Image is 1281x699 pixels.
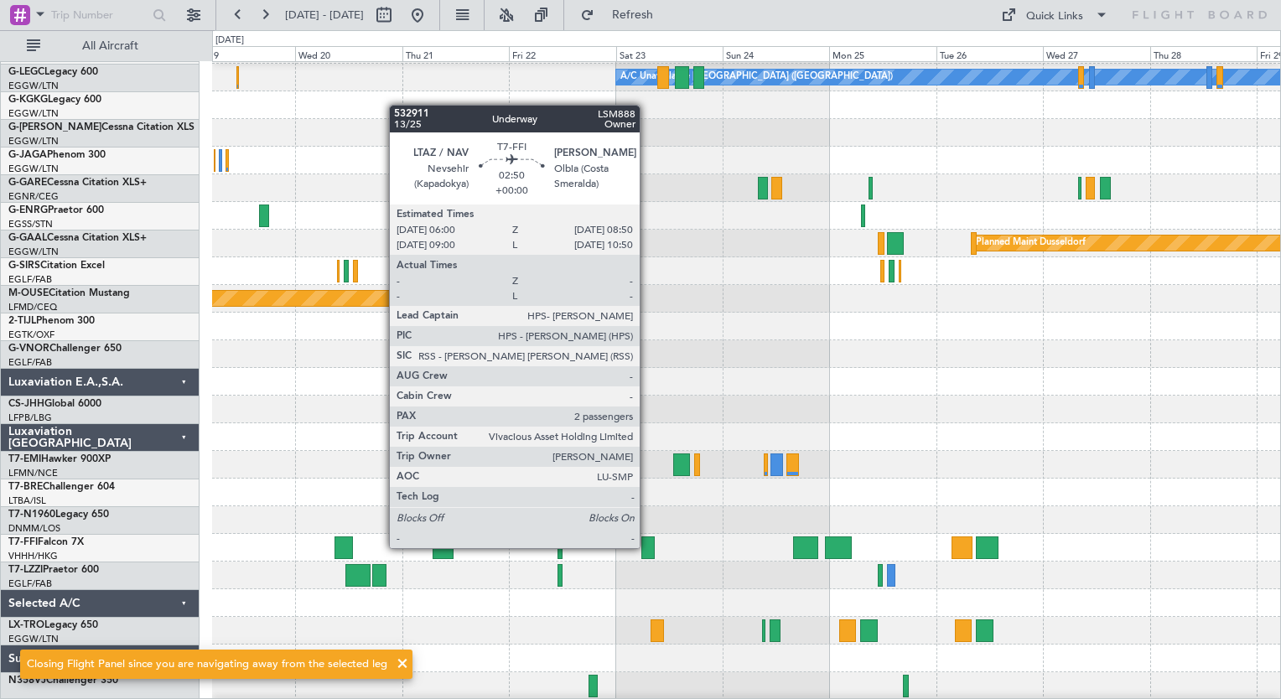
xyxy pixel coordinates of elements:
a: T7-BREChallenger 604 [8,482,115,492]
span: G-GARE [8,178,47,188]
a: G-SIRSCitation Excel [8,261,105,271]
div: Sat 23 [616,46,723,61]
a: LX-TROLegacy 650 [8,620,98,630]
span: LX-TRO [8,620,44,630]
span: G-SIRS [8,261,40,271]
a: G-LEGCLegacy 600 [8,67,98,77]
a: G-[PERSON_NAME]Cessna Citation XLS [8,122,194,132]
div: Thu 21 [402,46,509,61]
a: G-GARECessna Citation XLS+ [8,178,147,188]
div: [DATE] [215,34,244,48]
a: CS-JHHGlobal 6000 [8,399,101,409]
div: Sun 24 [723,46,829,61]
a: LFMD/CEQ [8,301,57,313]
div: Wed 27 [1043,46,1149,61]
div: Mon 25 [829,46,936,61]
span: M-OUSE [8,288,49,298]
a: G-JAGAPhenom 300 [8,150,106,160]
a: EGLF/FAB [8,577,52,590]
a: EGLF/FAB [8,273,52,286]
a: T7-EMIHawker 900XP [8,454,111,464]
span: G-KGKG [8,95,48,105]
a: DNMM/LOS [8,522,60,535]
a: EGNR/CEG [8,190,59,203]
a: EGLF/FAB [8,356,52,369]
span: [DATE] - [DATE] [285,8,364,23]
span: G-JAGA [8,150,47,160]
span: All Aircraft [44,40,177,52]
a: EGGW/LTN [8,107,59,120]
div: Thu 28 [1150,46,1257,61]
a: EGGW/LTN [8,135,59,148]
a: EGGW/LTN [8,163,59,175]
a: LTBA/ISL [8,494,46,507]
a: G-ENRGPraetor 600 [8,205,104,215]
span: G-LEGC [8,67,44,77]
a: T7-LZZIPraetor 600 [8,565,99,575]
a: EGSS/STN [8,218,53,230]
div: Closing Flight Panel since you are navigating away from the selected leg [27,656,387,673]
span: G-VNOR [8,344,49,354]
span: G-ENRG [8,205,48,215]
span: T7-LZZI [8,565,43,575]
div: Quick Links [1026,8,1083,25]
a: VHHH/HKG [8,550,58,562]
a: EGGW/LTN [8,246,59,258]
span: 2-TIJL [8,316,36,326]
a: EGTK/OXF [8,329,54,341]
span: G-GAAL [8,233,47,243]
div: Tue 26 [936,46,1043,61]
div: A/C Unavailable [GEOGRAPHIC_DATA] ([GEOGRAPHIC_DATA]) [620,65,893,90]
a: T7-N1960Legacy 650 [8,510,109,520]
span: CS-JHH [8,399,44,409]
a: G-KGKGLegacy 600 [8,95,101,105]
a: EGGW/LTN [8,80,59,92]
div: Tue 19 [189,46,295,61]
a: T7-FFIFalcon 7X [8,537,84,547]
span: T7-BRE [8,482,43,492]
a: G-VNORChallenger 650 [8,344,122,354]
button: Refresh [573,2,673,28]
button: Quick Links [993,2,1117,28]
a: 2-TIJLPhenom 300 [8,316,95,326]
span: T7-EMI [8,454,41,464]
div: Wed 20 [295,46,402,61]
span: Refresh [598,9,668,21]
input: Trip Number [51,3,148,28]
a: LFPB/LBG [8,412,52,424]
span: T7-N1960 [8,510,55,520]
a: G-GAALCessna Citation XLS+ [8,233,147,243]
span: T7-FFI [8,537,38,547]
a: M-OUSECitation Mustang [8,288,130,298]
button: All Aircraft [18,33,182,60]
div: Fri 22 [509,46,615,61]
span: G-[PERSON_NAME] [8,122,101,132]
div: Planned Maint Dusseldorf [976,230,1086,256]
a: LFMN/NCE [8,467,58,479]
